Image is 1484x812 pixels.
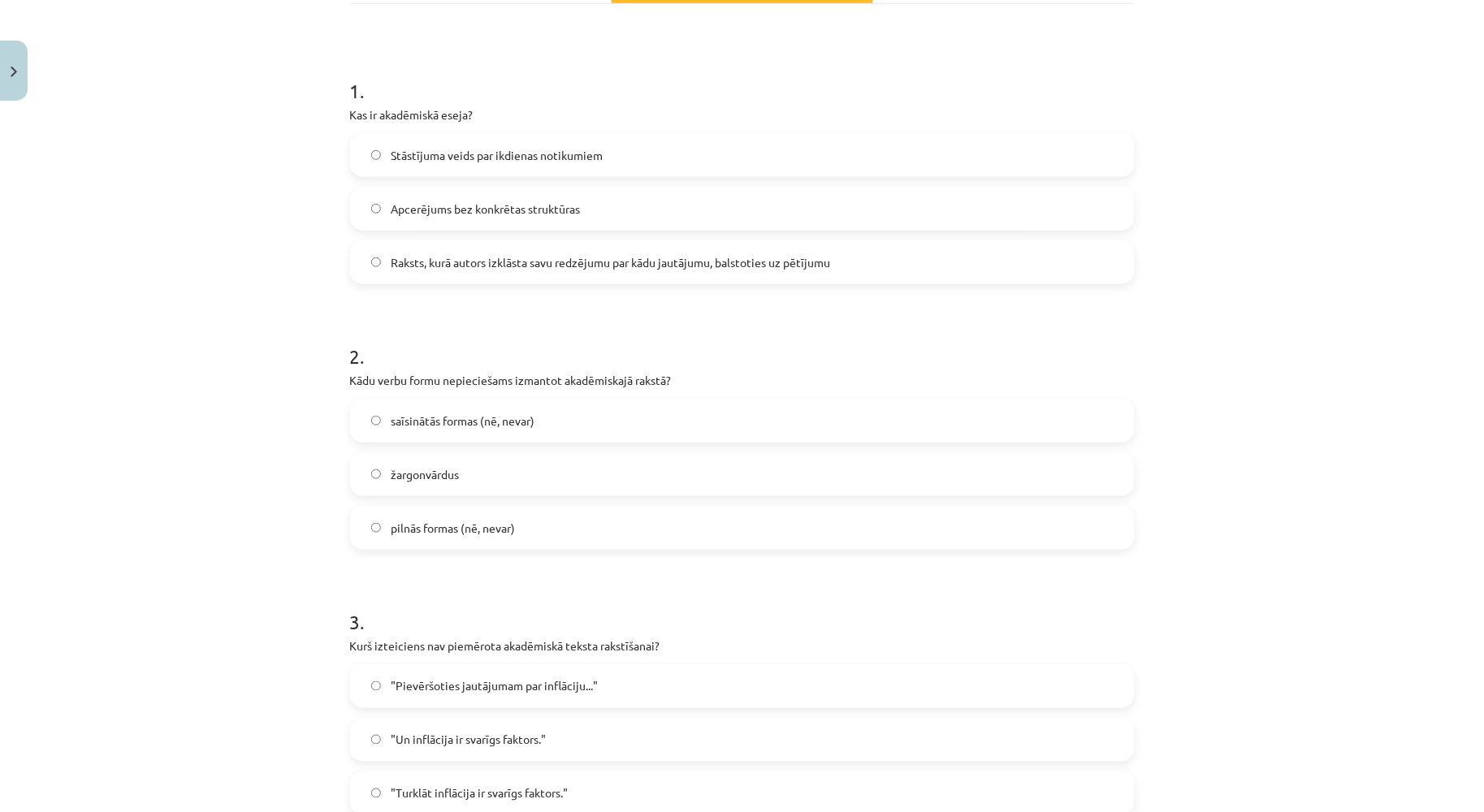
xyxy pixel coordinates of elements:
h1: 2 . [350,317,1135,367]
img: icon-close-lesson-0947bae3869378f0d4975bcd49f059093ad1ed9edebbc8119c70593378902aed.svg [11,67,17,77]
span: "Turklāt inflācija ir svarīgs faktors." [391,785,568,802]
p: Kurš izteiciens nav piemērota akadēmiskā teksta rakstīšanai? [350,637,1135,654]
span: pilnās formas (nē, nevar) [391,520,515,537]
input: pilnās formas (nē, nevar) [371,523,382,533]
span: "Un inflācija ir svarīgs faktors." [391,732,546,749]
p: Kas ir akadēmiskā eseja? [350,106,1135,123]
input: "Un inflācija ir svarīgs faktors." [371,735,382,745]
h1: 3 . [350,582,1135,633]
input: "Turklāt inflācija ir svarīgs faktors." [371,788,382,799]
span: Apcerējums bez konkrētas struktūras [391,201,580,218]
p: Kādu verbu formu nepieciešams izmantot akadēmiskajā rakstā? [350,372,1135,389]
input: saīsinātās formas (nē, nevar) [371,416,382,426]
span: "Pievēršoties jautājumam par inflāciju..." [391,678,598,695]
input: "Pievēršoties jautājumam par inflāciju..." [371,681,382,692]
input: žargonvārdus [371,469,382,480]
span: Raksts, kurā autors izklāsta savu redzējumu par kādu jautājumu, balstoties uz pētījumu [391,254,830,271]
span: žargonvārdus [391,466,459,483]
input: Apcerējums bez konkrētas struktūras [371,204,382,214]
input: Stāstījuma veids par ikdienas notikumiem [371,150,382,161]
span: Stāstījuma veids par ikdienas notikumiem [391,147,603,164]
input: Raksts, kurā autors izklāsta savu redzējumu par kādu jautājumu, balstoties uz pētījumu [371,257,382,268]
h1: 1 . [350,51,1135,101]
span: saīsinātās formas (nē, nevar) [391,412,534,430]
